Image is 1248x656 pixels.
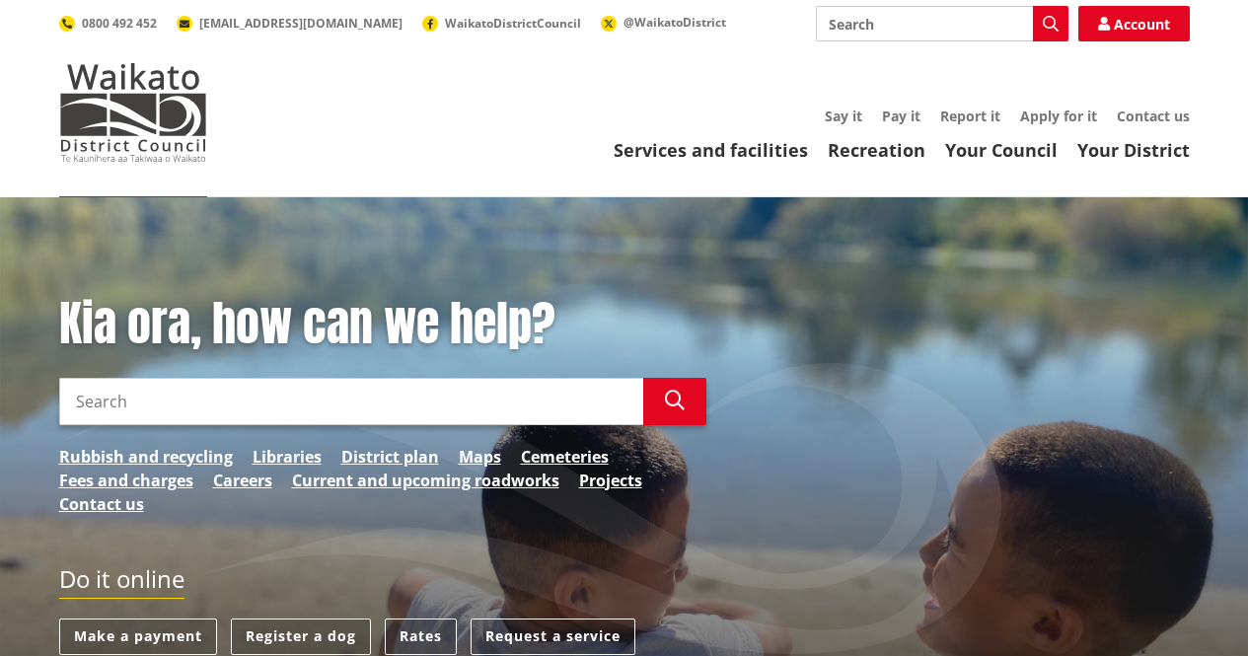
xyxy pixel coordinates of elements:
img: Waikato District Council - Te Kaunihera aa Takiwaa o Waikato [59,63,207,162]
a: Your Council [945,138,1058,162]
a: WaikatoDistrictCouncil [422,15,581,32]
span: WaikatoDistrictCouncil [445,15,581,32]
a: Contact us [1117,107,1190,125]
h2: Do it online [59,565,184,600]
span: @WaikatoDistrict [624,14,726,31]
h1: Kia ora, how can we help? [59,296,706,353]
a: Make a payment [59,619,217,655]
a: Say it [825,107,862,125]
a: Contact us [59,492,144,516]
a: Rates [385,619,457,655]
input: Search input [59,378,643,425]
a: Your District [1077,138,1190,162]
a: @WaikatoDistrict [601,14,726,31]
a: Request a service [471,619,635,655]
span: [EMAIL_ADDRESS][DOMAIN_NAME] [199,15,403,32]
a: Report it [940,107,1000,125]
a: Register a dog [231,619,371,655]
a: Pay it [882,107,920,125]
a: 0800 492 452 [59,15,157,32]
a: [EMAIL_ADDRESS][DOMAIN_NAME] [177,15,403,32]
a: Projects [579,469,642,492]
a: Apply for it [1020,107,1097,125]
a: Careers [213,469,272,492]
a: District plan [341,445,439,469]
a: Services and facilities [614,138,808,162]
a: Maps [459,445,501,469]
a: Account [1078,6,1190,41]
span: 0800 492 452 [82,15,157,32]
a: Fees and charges [59,469,193,492]
input: Search input [816,6,1068,41]
a: Cemeteries [521,445,609,469]
a: Rubbish and recycling [59,445,233,469]
a: Current and upcoming roadworks [292,469,559,492]
a: Recreation [828,138,925,162]
a: Libraries [253,445,322,469]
